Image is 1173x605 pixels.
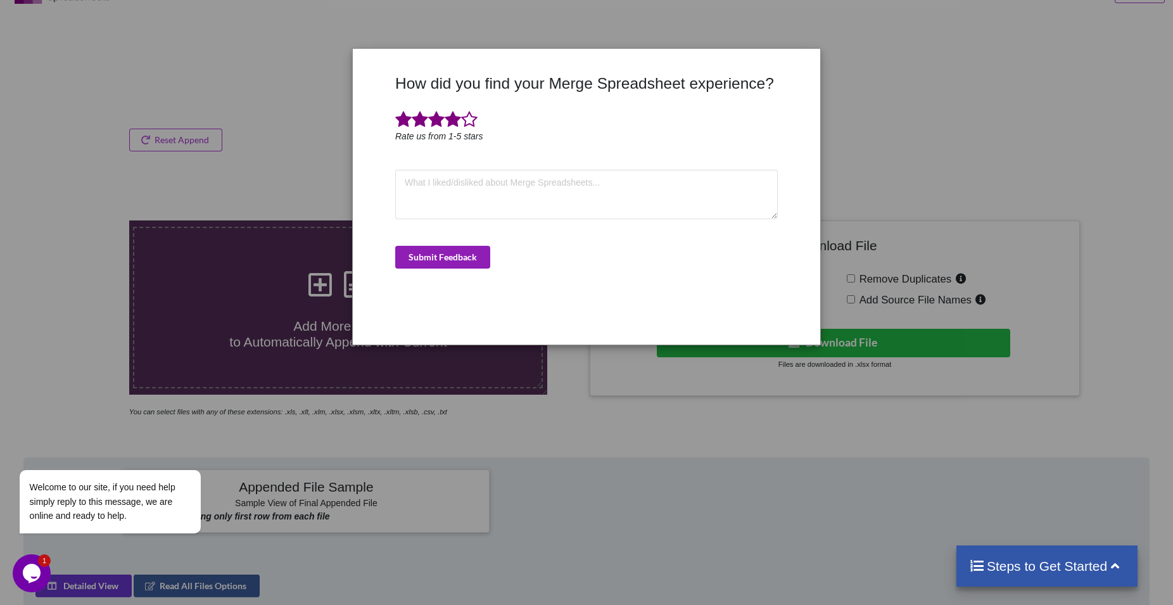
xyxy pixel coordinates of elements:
[13,554,53,592] iframe: chat widget
[395,74,778,92] h3: How did you find your Merge Spreadsheet experience?
[395,131,483,141] i: Rate us from 1-5 stars
[395,246,490,269] button: Submit Feedback
[13,355,241,548] iframe: chat widget
[969,558,1125,574] h4: Steps to Get Started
